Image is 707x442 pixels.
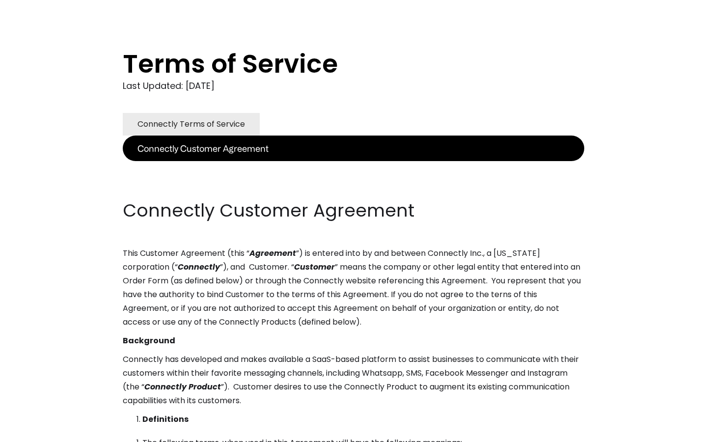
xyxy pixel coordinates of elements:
[20,425,59,439] ul: Language list
[123,79,584,93] div: Last Updated: [DATE]
[249,248,296,259] em: Agreement
[123,49,545,79] h1: Terms of Service
[123,180,584,193] p: ‍
[123,161,584,175] p: ‍
[123,353,584,408] p: Connectly has developed and makes available a SaaS-based platform to assist businesses to communi...
[123,335,175,346] strong: Background
[178,261,220,273] em: Connectly
[137,141,269,155] div: Connectly Customer Agreement
[137,117,245,131] div: Connectly Terms of Service
[10,424,59,439] aside: Language selected: English
[142,414,189,425] strong: Definitions
[144,381,221,392] em: Connectly Product
[294,261,335,273] em: Customer
[123,198,584,223] h2: Connectly Customer Agreement
[123,247,584,329] p: This Customer Agreement (this “ ”) is entered into by and between Connectly Inc., a [US_STATE] co...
